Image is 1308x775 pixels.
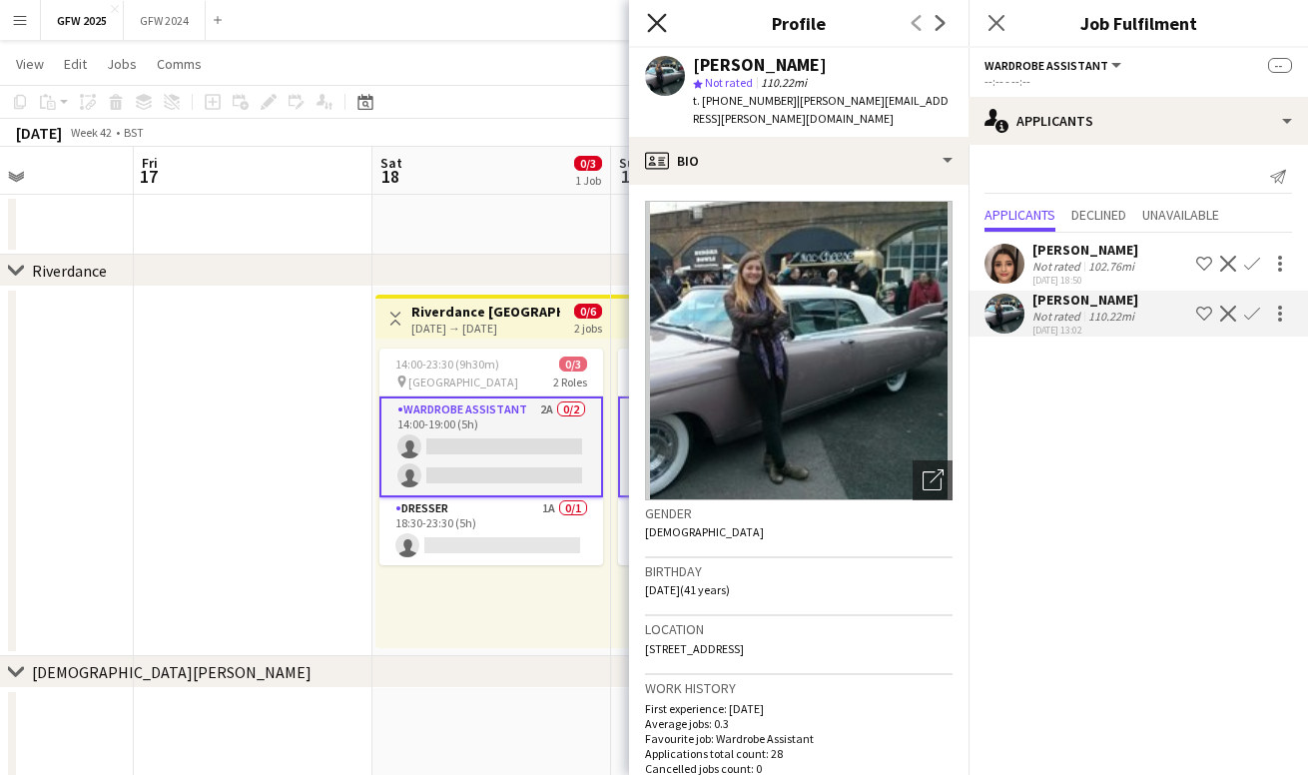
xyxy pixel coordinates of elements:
span: 18 [377,165,402,188]
div: [PERSON_NAME] [1032,241,1138,259]
h3: Work history [645,679,953,697]
span: Fri [142,154,158,172]
div: [DATE] 13:02 [1032,324,1138,337]
span: 0/3 [559,357,587,372]
span: 19 [616,165,643,188]
app-job-card: 14:00-23:30 (9h30m)0/3 [GEOGRAPHIC_DATA]2 RolesWardrobe Assistant2A0/214:00-19:00 (5h) Dresser1A0... [379,349,603,565]
div: [DATE] 18:50 [1032,274,1138,287]
app-card-role: Wardrobe Assistant2A0/209:00-14:00 (5h) [618,396,842,497]
h3: Riverdance [GEOGRAPHIC_DATA] [411,303,560,321]
span: Sat [380,154,402,172]
span: Applicants [984,208,1055,222]
p: First experience: [DATE] [645,701,953,716]
div: [DATE] → [DATE] [411,321,560,336]
h3: Profile [629,10,969,36]
div: 102.76mi [1084,259,1138,274]
app-job-card: 09:00-23:30 (14h30m)0/3 [GEOGRAPHIC_DATA]2 RolesWardrobe Assistant2A0/209:00-14:00 (5h) Dresser1A... [618,349,842,565]
span: Jobs [107,55,137,73]
div: [DEMOGRAPHIC_DATA][PERSON_NAME] [32,662,312,682]
span: [DEMOGRAPHIC_DATA] [645,524,764,539]
span: 0/6 [574,304,602,319]
span: [DATE] (41 years) [645,582,730,597]
span: [STREET_ADDRESS] [645,641,744,656]
app-card-role: Wardrobe Assistant2A0/214:00-19:00 (5h) [379,396,603,497]
span: t. [PHONE_NUMBER] [693,93,797,108]
a: Edit [56,51,95,77]
div: BST [124,125,144,140]
div: [PERSON_NAME] [693,56,827,74]
span: -- [1268,58,1292,73]
div: Not rated [1032,259,1084,274]
button: GFW 2025 [41,1,124,40]
div: 110.22mi [1084,309,1138,324]
div: Not rated [1032,309,1084,324]
app-card-role: Dresser1A0/118:30-23:30 (5h) [618,497,842,565]
a: Jobs [99,51,145,77]
a: View [8,51,52,77]
span: View [16,55,44,73]
img: Crew avatar or photo [645,201,953,500]
span: | [PERSON_NAME][EMAIL_ADDRESS][PERSON_NAME][DOMAIN_NAME] [693,93,949,126]
p: Favourite job: Wardrobe Assistant [645,731,953,746]
span: 14:00-23:30 (9h30m) [395,357,499,372]
div: Open photos pop-in [913,460,953,500]
span: Wardrobe Assistant [984,58,1108,73]
span: Declined [1071,208,1126,222]
span: [GEOGRAPHIC_DATA] [408,375,518,389]
h3: Location [645,620,953,638]
p: Average jobs: 0.3 [645,716,953,731]
div: 2 jobs [574,319,602,336]
div: [PERSON_NAME] [1032,291,1138,309]
h3: Job Fulfilment [969,10,1308,36]
button: GFW 2024 [124,1,206,40]
span: 0/3 [574,156,602,171]
div: --:-- - --:-- [984,74,1292,89]
span: Unavailable [1142,208,1219,222]
span: 110.22mi [757,75,811,90]
div: 1 Job [575,173,601,188]
span: Week 42 [66,125,116,140]
div: Riverdance [32,261,107,281]
button: Wardrobe Assistant [984,58,1124,73]
div: Bio [629,137,969,185]
div: [DATE] [16,123,62,143]
p: Applications total count: 28 [645,746,953,761]
div: Applicants [969,97,1308,145]
span: Comms [157,55,202,73]
span: Not rated [705,75,753,90]
a: Comms [149,51,210,77]
app-card-role: Dresser1A0/118:30-23:30 (5h) [379,497,603,565]
span: Edit [64,55,87,73]
h3: Gender [645,504,953,522]
span: Sun [619,154,643,172]
h3: Birthday [645,562,953,580]
span: 2 Roles [553,375,587,389]
span: 17 [139,165,158,188]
